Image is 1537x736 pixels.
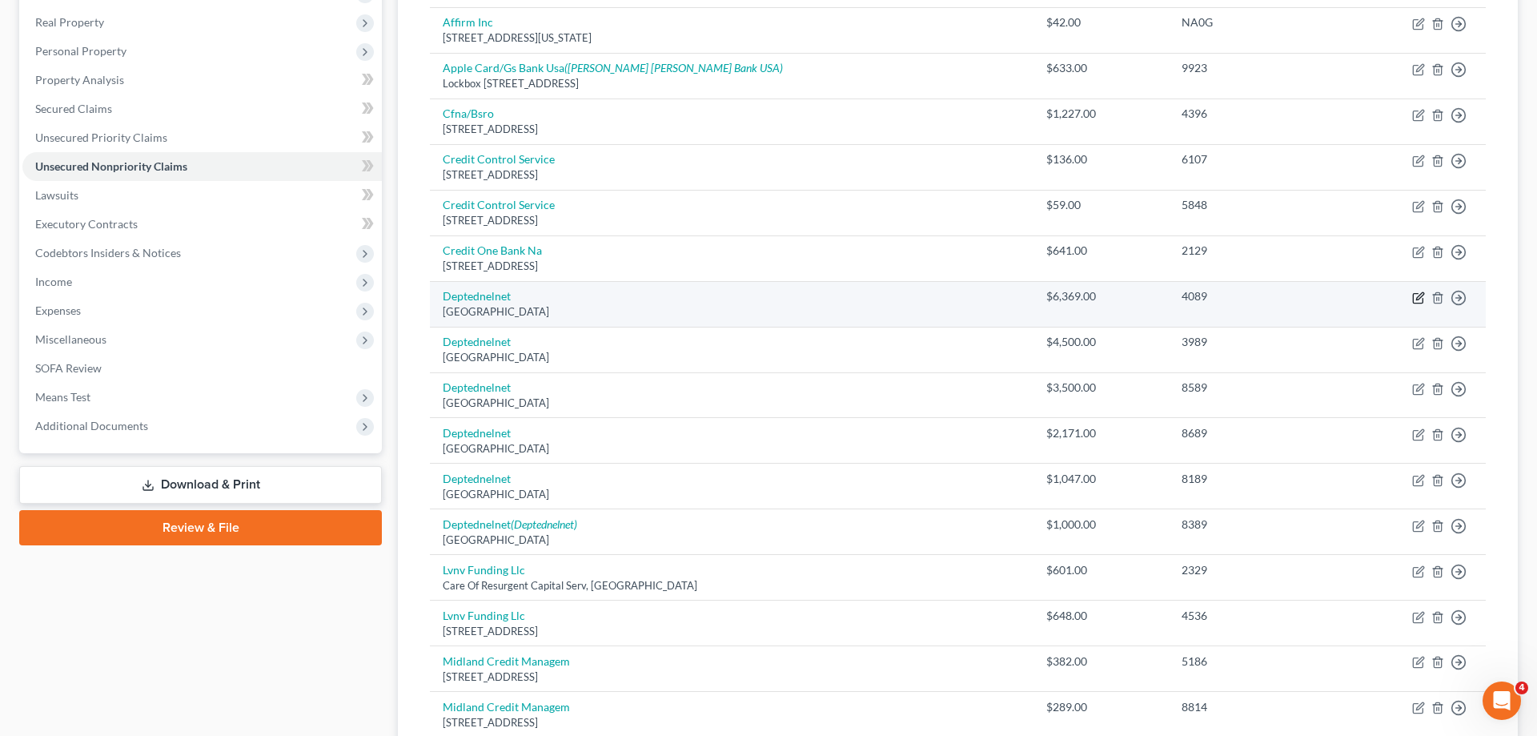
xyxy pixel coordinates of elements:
[443,61,783,74] a: Apple Card/Gs Bank Usa([PERSON_NAME] [PERSON_NAME] Bank USA)
[1046,608,1155,624] div: $648.00
[1182,197,1330,213] div: 5848
[443,76,1021,91] div: Lockbox [STREET_ADDRESS]
[35,390,90,404] span: Means Test
[443,198,555,211] a: Credit Control Service
[1182,60,1330,76] div: 9923
[1182,699,1330,715] div: 8814
[443,715,1021,730] div: [STREET_ADDRESS]
[1046,334,1155,350] div: $4,500.00
[1046,380,1155,396] div: $3,500.00
[35,246,181,259] span: Codebtors Insiders & Notices
[22,181,382,210] a: Lawsuits
[1182,425,1330,441] div: 8689
[443,654,570,668] a: Midland Credit Managem
[443,609,525,622] a: Lvnv Funding Llc
[443,304,1021,320] div: [GEOGRAPHIC_DATA]
[1515,682,1528,694] span: 4
[35,304,81,317] span: Expenses
[443,152,555,166] a: Credit Control Service
[1046,654,1155,670] div: $382.00
[443,15,493,29] a: Affirm Inc
[35,332,106,346] span: Miscellaneous
[443,487,1021,502] div: [GEOGRAPHIC_DATA]
[443,578,1021,593] div: Care Of Resurgent Capital Serv, [GEOGRAPHIC_DATA]
[1182,380,1330,396] div: 8589
[443,335,511,348] a: Deptednelnet
[443,259,1021,274] div: [STREET_ADDRESS]
[511,517,577,531] i: (Deptednelnet)
[1182,288,1330,304] div: 4089
[443,517,577,531] a: Deptednelnet(Deptednelnet)
[1046,288,1155,304] div: $6,369.00
[1182,14,1330,30] div: NA0G
[443,426,511,440] a: Deptednelnet
[443,122,1021,137] div: [STREET_ADDRESS]
[443,30,1021,46] div: [STREET_ADDRESS][US_STATE]
[1046,14,1155,30] div: $42.00
[443,563,525,577] a: Lvnv Funding Llc
[443,107,494,120] a: Cfna/Bsro
[22,66,382,95] a: Property Analysis
[22,210,382,239] a: Executory Contracts
[35,159,187,173] span: Unsecured Nonpriority Claims
[443,350,1021,365] div: [GEOGRAPHIC_DATA]
[1046,106,1155,122] div: $1,227.00
[1046,425,1155,441] div: $2,171.00
[35,217,138,231] span: Executory Contracts
[443,213,1021,228] div: [STREET_ADDRESS]
[35,419,148,432] span: Additional Documents
[35,131,167,144] span: Unsecured Priority Claims
[22,95,382,123] a: Secured Claims
[443,441,1021,456] div: [GEOGRAPHIC_DATA]
[35,188,78,202] span: Lawsuits
[443,472,511,485] a: Deptednelnet
[1182,243,1330,259] div: 2129
[35,275,72,288] span: Income
[1182,334,1330,350] div: 3989
[22,152,382,181] a: Unsecured Nonpriority Claims
[35,15,104,29] span: Real Property
[35,102,112,115] span: Secured Claims
[35,44,126,58] span: Personal Property
[443,243,542,257] a: Credit One Bank Na
[443,289,511,303] a: Deptednelnet
[1182,608,1330,624] div: 4536
[443,167,1021,183] div: [STREET_ADDRESS]
[35,361,102,375] span: SOFA Review
[1182,106,1330,122] div: 4396
[35,73,124,86] span: Property Analysis
[19,510,382,545] a: Review & File
[1046,243,1155,259] div: $641.00
[1046,60,1155,76] div: $633.00
[1046,471,1155,487] div: $1,047.00
[1046,517,1155,533] div: $1,000.00
[443,533,1021,548] div: [GEOGRAPHIC_DATA]
[22,123,382,152] a: Unsecured Priority Claims
[1182,517,1330,533] div: 8389
[1046,197,1155,213] div: $59.00
[19,466,382,504] a: Download & Print
[1182,562,1330,578] div: 2329
[1483,682,1521,720] iframe: Intercom live chat
[443,396,1021,411] div: [GEOGRAPHIC_DATA]
[443,380,511,394] a: Deptednelnet
[1182,151,1330,167] div: 6107
[443,700,570,714] a: Midland Credit Managem
[443,670,1021,685] div: [STREET_ADDRESS]
[1182,654,1330,670] div: 5186
[1046,151,1155,167] div: $136.00
[564,61,783,74] i: ([PERSON_NAME] [PERSON_NAME] Bank USA)
[1046,699,1155,715] div: $289.00
[22,354,382,383] a: SOFA Review
[443,624,1021,639] div: [STREET_ADDRESS]
[1182,471,1330,487] div: 8189
[1046,562,1155,578] div: $601.00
